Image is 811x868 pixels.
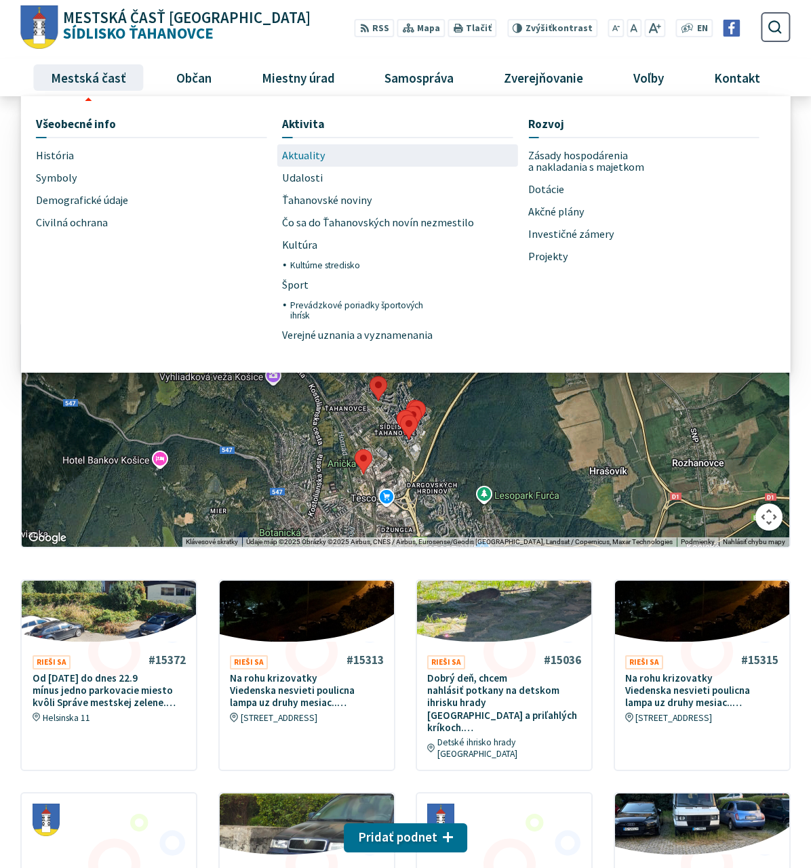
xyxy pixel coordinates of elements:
a: Otvoriť túto oblasť v Mapách Google (otvorí nové okno) [25,529,70,547]
a: Mestská časť [31,59,146,96]
a: Udalosti [282,167,513,189]
button: Pridať podnet [344,823,467,853]
span: Verejné uznania a vyznamenania [282,325,433,347]
a: RSS [354,19,394,37]
span: Voľby [629,59,669,96]
button: Tlačiť [448,19,496,37]
a: Občan [156,59,231,96]
a: Dotácie [528,179,759,201]
a: Verejné uznania a vyznamenania [282,325,437,347]
a: #15372 Rieši sa Od [DATE] do dnes 22.9 mínus jedno parkovacie miesto kvôli Správe mestskej zelene... [22,581,196,734]
div: Mapa podnetov [20,322,790,548]
a: História [36,144,191,167]
span: Civilná ochrana [36,211,108,234]
a: Symboly [36,167,191,189]
span: Čo sa do Ťahanovských novín nezmestilo [282,211,474,234]
a: Demografické údaje [36,189,191,211]
img: Prejsť na Facebook stránku [724,20,740,37]
span: Rieši sa [230,655,268,669]
span: Všeobecné info [36,112,116,137]
a: Rozvoj [528,112,759,137]
a: Prevádzkové poriadky športových ihrísk [290,296,437,324]
span: Sídlisko Ťahanovce [58,10,311,41]
span: Demografické údaje [36,189,128,211]
h4: #15313 [347,653,384,667]
span: kontrast [526,23,593,34]
a: #15315 Rieši sa Na rohu krizovatky Viedenska nesvieti poulicna lampa uz druhy mesiac..… [STREET_A... [615,581,789,734]
a: Čo sa do Ťahanovských novín nezmestilo [282,211,513,234]
a: Projekty [528,246,683,268]
img: Google [25,529,70,547]
span: Rieši sa [33,655,71,669]
a: #15036 Rieši sa Dobrý deň, chcem nahlásiť potkany na detskom ihrisku hrady [GEOGRAPHIC_DATA] a pr... [417,581,591,770]
a: Kultúra [282,234,437,256]
span: Mapa [417,22,440,36]
a: Investičné zámery [528,224,683,246]
a: Aktivita [282,112,513,137]
h4: #15372 [149,653,186,667]
p: Na rohu krizovatky Viedenska nesvieti poulicna lampa uz druhy mesiac..… [625,672,779,709]
span: Akčné plány [528,201,585,224]
img: Prejsť na domovskú stránku [20,5,58,49]
p: Na rohu krizovatky Viedenska nesvieti poulicna lampa uz druhy mesiac..… [230,672,384,709]
button: Ovládať kameru na mape [755,503,783,531]
span: Symboly [36,167,77,189]
button: Nastaviť pôvodnú veľkosť písma [627,19,641,37]
span: Samospráva [380,59,459,96]
span: Helsinska 11 [43,712,90,724]
span: Rieši sa [625,655,663,669]
a: Zásady hospodárenia a nakladania s majetkom [528,144,683,179]
span: Šport [282,274,309,296]
span: História [36,144,74,167]
a: Podmienky (otvorí sa na novej karte) [681,538,715,545]
span: Zverejňovanie [499,59,589,96]
span: Mestská časť [45,59,131,96]
span: Investičné zámery [528,224,614,246]
a: Mapa [397,19,445,37]
span: Projekty [528,246,568,268]
span: Rieši sa [427,655,465,669]
a: Ťahanovské noviny [282,189,437,211]
span: Zvýšiť [526,22,552,34]
span: Dotácie [528,179,564,201]
a: Civilná ochrana [36,211,191,234]
a: Všeobecné info [36,112,266,137]
button: Zvýšiťkontrast [507,19,597,37]
a: Kontakt [694,59,780,96]
button: Zmenšiť veľkosť písma [608,19,625,37]
a: Akčné plány [528,201,683,224]
span: Aktuality [282,144,325,167]
span: Kultúra [282,234,317,256]
span: [STREET_ADDRESS] [241,712,317,724]
h4: #15036 [544,653,581,667]
p: Dobrý deň, chcem nahlásiť potkany na detskom ihrisku hrady [GEOGRAPHIC_DATA] a priľahlých kríkoch.… [427,672,581,734]
a: Voľby [614,59,684,96]
span: Pridať podnet [358,829,437,845]
a: Nahlásiť chybu mapy [723,538,785,545]
span: Udalosti [282,167,323,189]
span: Rozvoj [528,112,564,137]
a: Kultúrne stredisko [290,256,437,274]
span: Tlačiť [466,23,492,34]
span: [STREET_ADDRESS] [635,712,712,724]
span: Kontakt [709,59,765,96]
a: EN [693,22,711,36]
span: Údaje máp ©2025 Obrázky ©2025 Airbus, CNES / Airbus, Eurosense/Geodis [GEOGRAPHIC_DATA], Landsat ... [246,538,673,545]
a: Šport [282,274,437,296]
p: Od [DATE] do dnes 22.9 mínus jedno parkovacie miesto kvôli Správe mestskej zelene.… [33,672,186,709]
h4: #15315 [741,653,778,667]
span: Ťahanovské noviny [282,189,372,211]
a: #15313 Rieši sa Na rohu krizovatky Viedenska nesvieti poulicna lampa uz druhy mesiac..… [STREET_A... [220,581,394,734]
span: RSS [372,22,389,36]
span: Aktivita [282,112,325,137]
span: Kultúrne stredisko [290,256,360,274]
a: Zverejňovanie [484,59,604,96]
span: Miestny úrad [256,59,340,96]
button: Klávesové skratky [186,537,238,547]
a: Aktuality [282,144,513,167]
a: Miestny úrad [241,59,355,96]
span: Mestská časť [GEOGRAPHIC_DATA] [63,10,311,26]
span: Detské ihrisko hrady [GEOGRAPHIC_DATA] [437,737,581,760]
